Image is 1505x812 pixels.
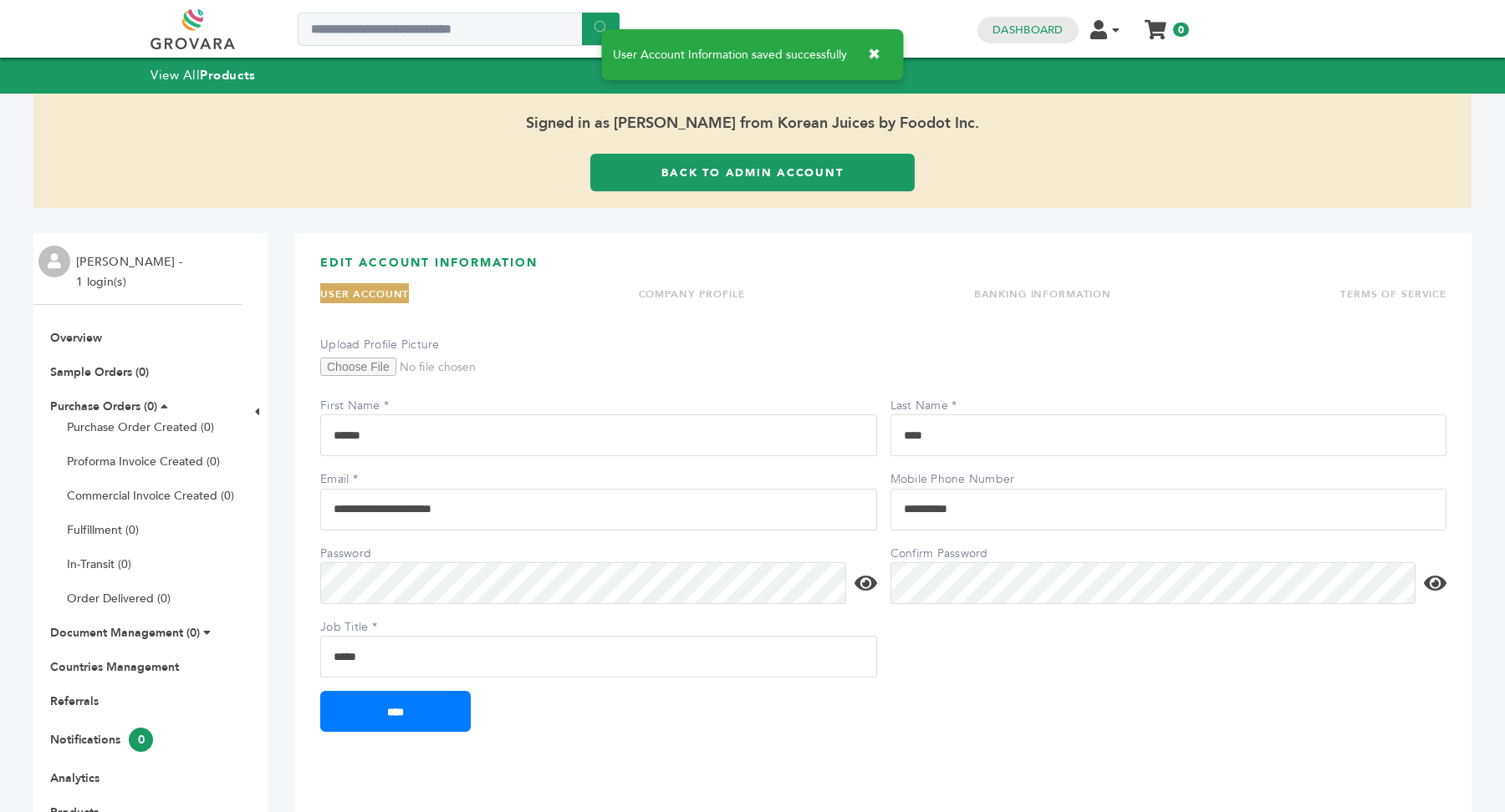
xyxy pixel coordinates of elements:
a: Referrals [50,693,99,709]
a: Overview [50,330,102,346]
a: View AllProducts [150,67,256,84]
strong: Products [200,67,255,84]
a: BANKING INFORMATION [974,287,1111,301]
li: [PERSON_NAME] - 1 login(s) [76,252,186,292]
a: Back to Admin Account [590,154,915,191]
span: 0 [129,728,153,752]
span: User Account Information saved successfully [613,49,847,61]
a: Notifications0 [50,732,153,748]
a: Countries Management [50,659,179,675]
a: TERMS OF SERVICE [1340,287,1446,301]
label: Last Name [890,398,1008,414]
a: Fulfillment (0) [67,522,139,538]
span: Signed in as [PERSON_NAME] from Korean Juices by Foodot Inc. [33,94,1472,154]
label: Job Title [320,619,437,636]
label: Password [320,546,437,562]
a: Order Delivered (0) [67,591,171,606]
a: Purchase Orders (0) [50,398,157,414]
a: COMPANY PROFILE [639,287,745,301]
a: Dashboard [992,23,1063,38]
a: USER ACCOUNT [320,287,409,301]
a: Analytics [50,770,99,786]
a: In-Transit (0) [67,556,131,572]
input: Search a product or brand... [298,13,620,46]
h3: EDIT ACCOUNT INFORMATION [320,255,1446,284]
img: profile.png [38,246,70,277]
a: Sample Orders (0) [50,364,149,380]
label: Mobile Phone Number [890,471,1015,488]
a: My Cart [1146,15,1166,33]
label: Upload Profile Picture [320,337,440,353]
a: Commercial Invoice Created (0) [67,488,234,504]
a: Proforma Invoice Created (0) [67,454,220,469]
a: Purchase Order Created (0) [67,419,214,435]
button: ✖ [855,38,893,72]
label: Email [320,471,437,488]
span: 0 [1173,23,1189,37]
a: Document Management (0) [50,625,200,641]
label: Confirm Password [890,546,1008,562]
label: First Name [320,398,437,414]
